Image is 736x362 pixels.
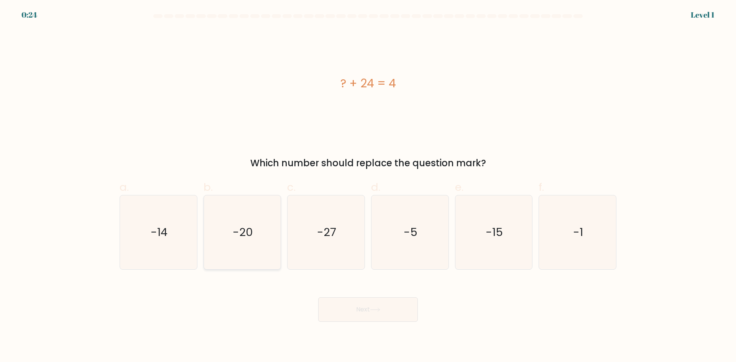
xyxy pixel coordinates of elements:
[486,224,503,240] text: -15
[124,156,612,170] div: Which number should replace the question mark?
[318,297,418,322] button: Next
[455,180,463,195] span: e.
[287,180,296,195] span: c.
[539,180,544,195] span: f.
[120,180,129,195] span: a.
[573,224,583,240] text: -1
[317,224,337,240] text: -27
[120,75,616,92] div: ? + 24 = 4
[371,180,380,195] span: d.
[233,224,253,240] text: -20
[204,180,213,195] span: b.
[151,224,168,240] text: -14
[691,9,715,21] div: Level 1
[404,224,417,240] text: -5
[21,9,37,21] div: 0:24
